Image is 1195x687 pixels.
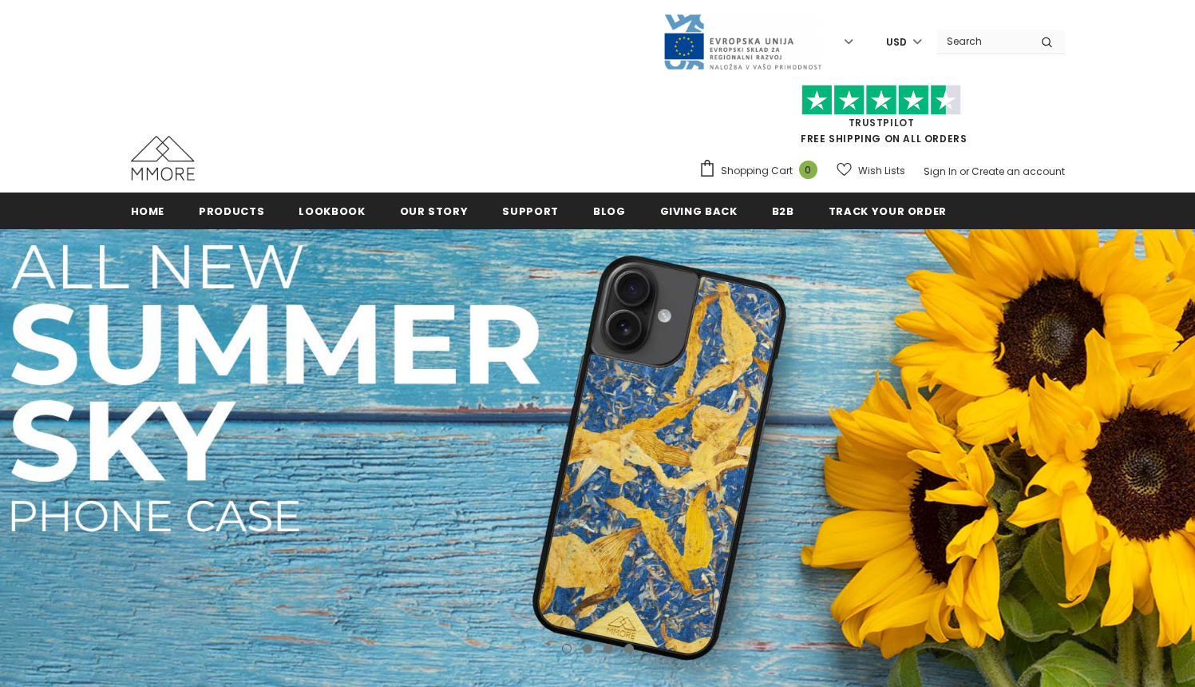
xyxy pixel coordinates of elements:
img: MMORE Cases [131,136,195,181]
button: 2 [583,644,592,653]
span: Wish Lists [858,163,905,179]
a: Track your order [829,193,947,228]
a: Trustpilot [849,116,915,129]
a: Shopping Cart 0 [698,159,825,183]
a: Our Story [400,193,469,228]
img: Trust Pilot Stars [801,85,961,116]
a: Home [131,193,165,228]
a: Wish Lists [837,157,905,185]
a: Products [199,193,264,228]
a: Javni Razpis [663,34,822,48]
a: Giving back [660,193,738,228]
span: Products [199,204,264,219]
button: 3 [603,644,613,653]
a: B2B [772,193,794,228]
a: Sign In [924,165,957,178]
span: Our Story [400,204,469,219]
span: USD [886,34,907,50]
span: Home [131,204,165,219]
span: FREE SHIPPING ON ALL ORDERS [698,92,1065,145]
span: 0 [799,161,817,179]
span: Track your order [829,204,947,219]
button: 4 [624,644,634,653]
a: Blog [593,193,626,228]
span: Giving back [660,204,738,219]
span: Lookbook [299,204,365,219]
span: or [960,165,969,178]
a: support [502,193,559,228]
button: 1 [562,644,572,653]
a: Lookbook [299,193,365,228]
img: Javni Razpis [663,13,822,71]
span: Blog [593,204,626,219]
span: Shopping Cart [721,163,793,179]
span: B2B [772,204,794,219]
input: Search Site [937,30,1029,53]
span: support [502,204,559,219]
a: Create an account [971,165,1065,178]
